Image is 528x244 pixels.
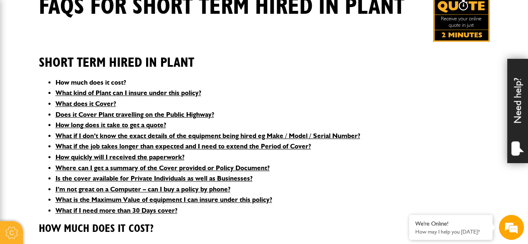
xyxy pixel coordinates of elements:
[56,206,177,214] a: What if I need more than 30 Days cover?
[56,196,272,204] a: What is the Maximum Value of equipment I can insure under this policy?
[507,59,528,163] div: Need help?
[56,153,184,161] a: How quickly will I received the paperwork?
[39,223,490,236] h3: How much does it cost?
[56,185,230,193] a: I’m not great on a Computer – can I buy a policy by phone?
[56,132,360,140] a: What if I don’t know the exact details of the equipment being hired eg Make / Model / Serial Number?
[39,42,490,70] h2: Short Term Hired In Plant
[56,121,166,129] a: How long does it take to get a quote?
[56,111,214,118] a: Does it Cover Plant travelling on the Public Highway?
[56,100,116,108] a: What does it Cover?
[415,229,486,235] p: How may I help you today?
[56,89,201,97] a: What kind of Plant can I insure under this policy?
[56,164,270,172] a: Where can I get a summary of the Cover provided or Policy Document?
[56,174,253,182] a: Is the cover available for Private Individuals as well as Businesses?
[56,78,126,86] a: How much does it cost?
[415,220,486,227] div: We're Online!
[56,142,311,150] a: What if the job takes longer than expected and I need to extend the Period of Cover?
